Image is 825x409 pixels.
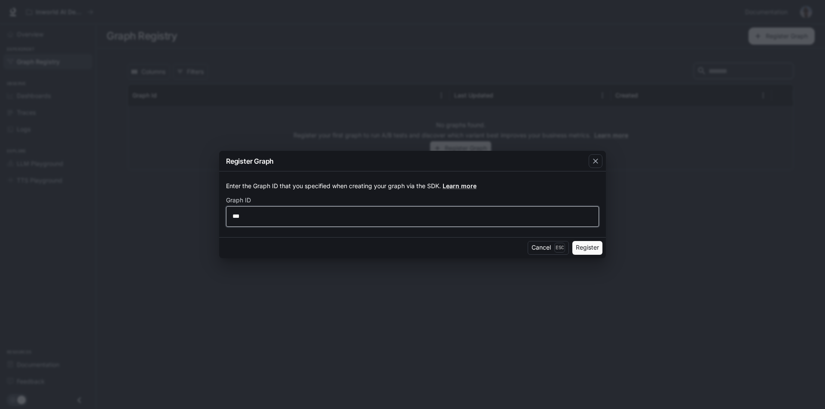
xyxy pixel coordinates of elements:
p: Enter the Graph ID that you specified when creating your graph via the SDK. [226,182,599,190]
p: Esc [554,243,565,252]
p: Register Graph [226,156,274,166]
p: Graph ID [226,197,251,203]
button: CancelEsc [528,241,569,255]
button: Register [572,241,602,255]
a: Learn more [443,182,477,189]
